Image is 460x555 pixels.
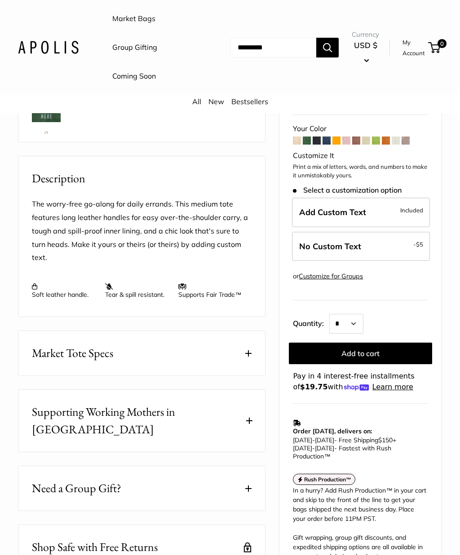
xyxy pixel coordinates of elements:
div: Customize It [293,149,428,163]
a: My Account [402,37,425,59]
button: USD $ [352,38,379,67]
a: 0 [429,42,440,53]
a: Customize for Groups [299,272,363,280]
button: Market Tote Specs [18,331,265,376]
div: or [293,270,363,282]
div: Your Color [293,122,428,136]
label: Quantity: [293,311,329,334]
label: Leave Blank [292,232,430,261]
button: Supporting Working Mothers in [GEOGRAPHIC_DATA] [18,390,265,452]
a: Bestsellers [231,97,268,106]
h2: Description [32,170,252,188]
span: - [312,436,315,444]
button: Search [316,38,339,57]
p: Tear & spill resistant. [105,283,169,299]
span: [DATE] [293,444,312,452]
p: - Free Shipping + [293,436,424,460]
img: Apolis [18,41,79,54]
a: Coming Soon [112,70,156,83]
p: The worry-free go-along for daily errands. This medium tote features long leather handles for eas... [32,198,252,265]
strong: Order [DATE], delivers on: [293,427,372,435]
span: [DATE] [315,444,334,452]
span: 0 [438,39,447,48]
span: USD $ [354,40,377,50]
span: [DATE] [293,436,312,444]
span: No Custom Text [299,241,361,251]
button: Add to cart [289,343,432,364]
a: New [208,97,224,106]
span: Need a Group Gift? [32,480,121,498]
span: - [312,444,315,452]
span: - Fastest with Rush Production™ [293,444,391,460]
p: Print a mix of letters, words, and numbers to make it unmistakably yours. [293,163,428,180]
span: Currency [352,28,379,41]
p: Soft leather handle. [32,283,96,299]
span: Select a customization option [293,186,401,194]
span: $5 [416,241,423,248]
a: Group Gifting [112,41,157,54]
a: Market Tote in Field Green [30,128,62,160]
iframe: Sign Up via Text for Offers [7,521,96,548]
strong: Rush Production™ [304,476,351,483]
span: Supporting Working Mothers in [GEOGRAPHIC_DATA] [32,404,242,439]
a: Market Bags [112,12,155,26]
p: Supports Fair Trade™ [178,283,243,299]
a: All [192,97,201,106]
span: Market Tote Specs [32,345,113,362]
span: [DATE] [315,436,334,444]
span: $150 [378,436,393,444]
span: Add Custom Text [299,207,366,217]
label: Add Custom Text [292,198,430,227]
span: Included [400,205,423,216]
input: Search... [230,38,316,57]
span: - [413,239,423,250]
img: Market Tote in Field Green [32,130,61,159]
button: Need a Group Gift? [18,467,265,511]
